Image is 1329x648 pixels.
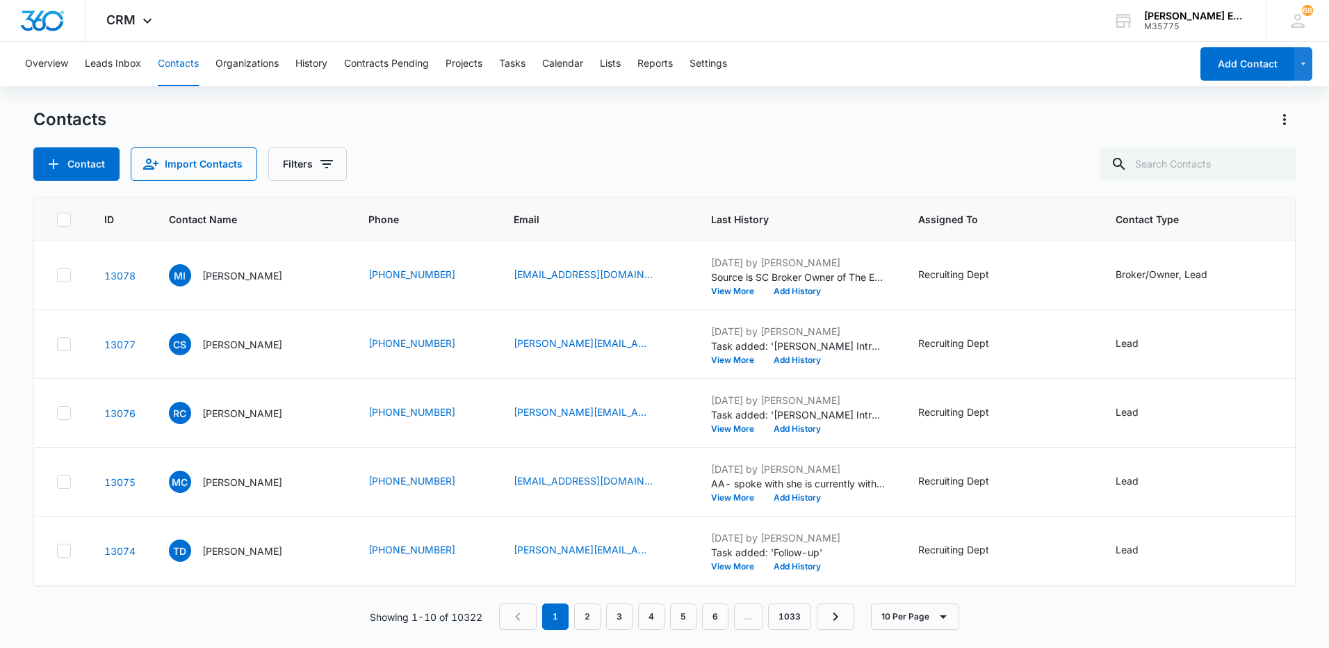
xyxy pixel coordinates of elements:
button: View More [711,425,764,433]
a: Navigate to contact details page for Russell Colliau [104,407,136,419]
button: Add History [764,425,831,433]
div: Lead [1116,336,1139,350]
a: [PHONE_NUMBER] [368,267,455,282]
div: Email - tracy.dombek@compass.com - Select to Edit Field [514,542,678,559]
div: Contact Name - Meagan Clark - Select to Edit Field [169,471,307,493]
div: Assigned To - Recruiting Dept - Select to Edit Field [918,405,1014,421]
button: Add History [764,562,831,571]
div: Lead [1116,473,1139,488]
div: Recruiting Dept [918,405,989,419]
button: Lists [600,42,621,86]
div: notifications count [1302,5,1313,16]
p: [DATE] by [PERSON_NAME] [711,324,885,339]
button: View More [711,562,764,571]
a: Page 2 [574,604,601,630]
div: Assigned To - Recruiting Dept - Select to Edit Field [918,267,1014,284]
button: Add History [764,494,831,502]
a: Navigate to contact details page for Monica Irvin [104,270,136,282]
div: Phone - 5126530924 - Select to Edit Field [368,473,480,490]
span: 68 [1302,5,1313,16]
button: Filters [268,147,347,181]
a: [PHONE_NUMBER] [368,473,455,488]
div: Contact Type - Lead - Select to Edit Field [1116,405,1164,421]
div: Email - russ@russcolliau.com - Select to Edit Field [514,405,678,421]
p: [DATE] by [PERSON_NAME] [711,530,885,545]
p: Showing 1-10 of 10322 [370,610,482,624]
div: Lead [1116,405,1139,419]
span: RC [169,402,191,424]
a: Page 3 [606,604,633,630]
div: Contact Name - Chet Smith - Select to Edit Field [169,333,307,355]
p: [DATE] by [PERSON_NAME] [711,462,885,476]
button: Calendar [542,42,583,86]
a: [PHONE_NUMBER] [368,405,455,419]
a: [EMAIL_ADDRESS][DOMAIN_NAME] [514,267,653,282]
button: Contracts Pending [344,42,429,86]
button: Add History [764,356,831,364]
button: View More [711,356,764,364]
button: Organizations [215,42,279,86]
input: Search Contacts [1100,147,1296,181]
nav: Pagination [499,604,854,630]
div: Contact Name - Russell Colliau - Select to Edit Field [169,402,307,424]
div: Recruiting Dept [918,336,989,350]
div: Recruiting Dept [918,473,989,488]
div: Phone - 5126304399 - Select to Edit Field [368,267,480,284]
div: account name [1144,10,1246,22]
span: ID [104,212,115,227]
p: [DATE] by [PERSON_NAME] [711,393,885,407]
div: Assigned To - Recruiting Dept - Select to Edit Field [918,542,1014,559]
span: Phone [368,212,460,227]
span: MC [169,471,191,493]
button: 10 Per Page [871,604,959,630]
div: Assigned To - Recruiting Dept - Select to Edit Field [918,473,1014,490]
div: Assigned To - Recruiting Dept - Select to Edit Field [918,336,1014,353]
span: Contact Name [169,212,315,227]
button: Projects [446,42,482,86]
p: [PERSON_NAME] [202,268,282,283]
a: [PHONE_NUMBER] [368,542,455,557]
button: View More [711,494,764,502]
div: Recruiting Dept [918,542,989,557]
em: 1 [542,604,569,630]
span: Last History [711,212,865,227]
div: Contact Type - Lead - Select to Edit Field [1116,473,1164,490]
button: Reports [637,42,673,86]
span: TD [169,540,191,562]
a: Page 6 [702,604,728,630]
a: [PERSON_NAME][EMAIL_ADDRESS][PERSON_NAME][DOMAIN_NAME] [514,542,653,557]
span: Contact Type [1116,212,1259,227]
div: Phone - 9176174445 - Select to Edit Field [368,542,480,559]
div: Phone - 5129100560 - Select to Edit Field [368,405,480,421]
p: Source is SC Broker Owner of The Emoni Legacy, LLC bases in [GEOGRAPHIC_DATA] [GEOGRAPHIC_DATA] A... [711,270,885,284]
p: Task added: '[PERSON_NAME] Intro Call' [711,339,885,353]
div: Phone - 5126335559 - Select to Edit Field [368,336,480,353]
a: Page 5 [670,604,696,630]
div: Contact Type - Broker/Owner, Lead - Select to Edit Field [1116,267,1232,284]
div: Recruiting Dept [918,267,989,282]
div: Contact Type - Lead - Select to Edit Field [1116,336,1164,353]
p: [PERSON_NAME] [202,544,282,558]
div: Contact Name - Tracy Dombek - Select to Edit Field [169,540,307,562]
a: [PHONE_NUMBER] [368,336,455,350]
a: Navigate to contact details page for Chet Smith [104,339,136,350]
button: View More [711,287,764,295]
div: Email - chet@chetsellsaustin.com - Select to Edit Field [514,336,678,353]
div: Email - meaganclarkrealtor@gmail.com - Select to Edit Field [514,473,678,490]
a: Next Page [817,604,854,630]
button: Tasks [499,42,525,86]
a: [PERSON_NAME][EMAIL_ADDRESS][DOMAIN_NAME] [514,405,653,419]
a: Navigate to contact details page for Meagan Clark [104,476,136,488]
button: Import Contacts [131,147,257,181]
button: Add History [764,287,831,295]
span: CRM [106,13,136,27]
a: Navigate to contact details page for Tracy Dombek [104,545,136,557]
span: MI [169,264,191,286]
p: [PERSON_NAME] [202,406,282,421]
button: Add Contact [1200,47,1294,81]
button: Settings [690,42,727,86]
button: Leads Inbox [85,42,141,86]
a: Page 4 [638,604,664,630]
span: CS [169,333,191,355]
p: [DATE] by [PERSON_NAME] [711,255,885,270]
